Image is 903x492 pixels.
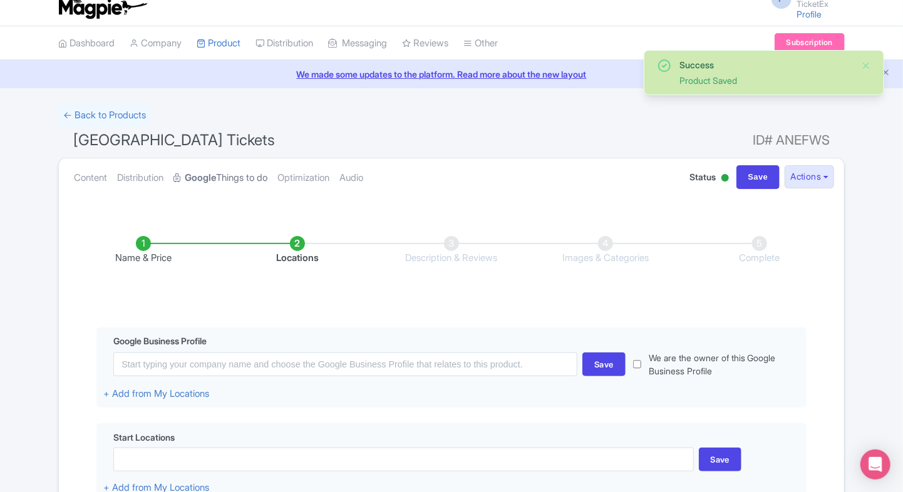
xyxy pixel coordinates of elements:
[113,431,175,444] span: Start Locations
[117,158,163,198] a: Distribution
[58,26,115,61] a: Dashboard
[736,165,780,189] input: Save
[113,352,577,376] input: Start typing your company name and choose the Google Business Profile that relates to this product.
[775,33,845,52] a: Subscription
[860,449,890,479] div: Open Intercom Messenger
[73,131,275,149] span: [GEOGRAPHIC_DATA] Tickets
[679,58,851,71] div: Success
[113,334,207,347] span: Google Business Profile
[699,448,742,471] div: Save
[529,236,683,265] li: Images & Categories
[690,170,716,183] span: Status
[130,26,182,61] a: Company
[58,103,151,128] a: ← Back to Products
[185,171,216,185] strong: Google
[861,58,871,73] button: Close
[103,387,209,399] a: + Add from My Locations
[797,9,822,19] a: Profile
[277,158,329,198] a: Optimization
[683,236,837,265] li: Complete
[649,351,800,377] label: We are the owner of this Google Business Profile
[197,26,240,61] a: Product
[255,26,313,61] a: Distribution
[66,236,220,265] li: Name & Price
[582,352,626,376] div: Save
[679,74,851,87] div: Product Saved
[402,26,448,61] a: Reviews
[328,26,387,61] a: Messaging
[785,165,834,188] button: Actions
[374,236,529,265] li: Description & Reviews
[74,158,107,198] a: Content
[753,128,830,153] span: ID# ANEFWS
[220,236,374,265] li: Locations
[463,26,498,61] a: Other
[173,158,267,198] a: GoogleThings to do
[881,66,890,81] button: Close announcement
[8,68,895,81] a: We made some updates to the platform. Read more about the new layout
[719,169,731,188] div: Active
[339,158,363,198] a: Audio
